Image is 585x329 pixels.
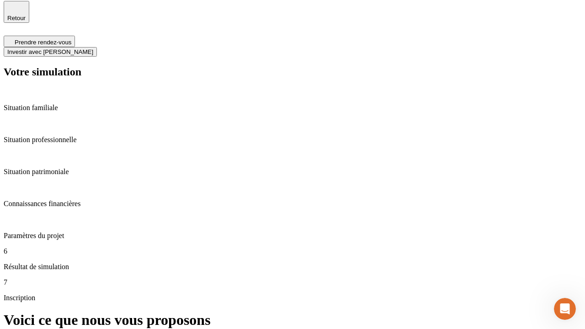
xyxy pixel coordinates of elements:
p: Situation patrimoniale [4,168,581,176]
p: Situation professionnelle [4,136,581,144]
p: Paramètres du projet [4,232,581,240]
p: 7 [4,278,581,287]
h2: Votre simulation [4,66,581,78]
iframe: Intercom live chat [554,298,576,320]
p: Connaissances financières [4,200,581,208]
p: 6 [4,247,581,255]
span: Investir avec [PERSON_NAME] [7,48,93,55]
p: Situation familiale [4,104,581,112]
button: Retour [4,1,29,23]
span: Retour [7,15,26,21]
button: Prendre rendez-vous [4,36,75,47]
p: Résultat de simulation [4,263,581,271]
p: Inscription [4,294,581,302]
span: Prendre rendez-vous [15,39,71,46]
button: Investir avec [PERSON_NAME] [4,47,97,57]
h1: Voici ce que nous vous proposons [4,312,581,329]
